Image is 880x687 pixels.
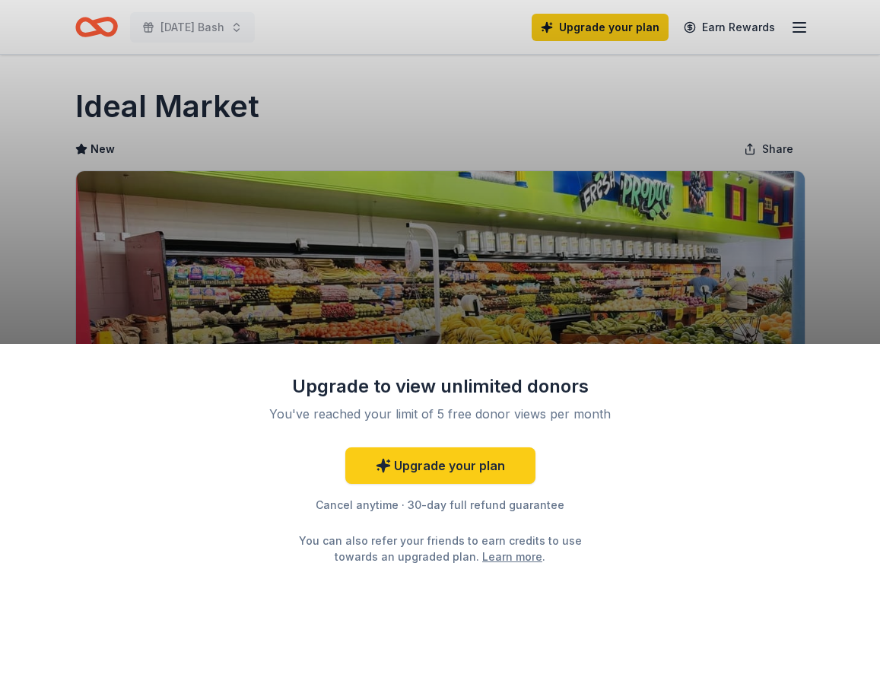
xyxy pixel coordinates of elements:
[261,405,620,423] div: You've reached your limit of 5 free donor views per month
[345,447,535,484] a: Upgrade your plan
[243,374,638,399] div: Upgrade to view unlimited donors
[243,496,638,514] div: Cancel anytime · 30-day full refund guarantee
[285,533,596,565] div: You can also refer your friends to earn credits to use towards an upgraded plan. .
[482,549,542,565] a: Learn more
